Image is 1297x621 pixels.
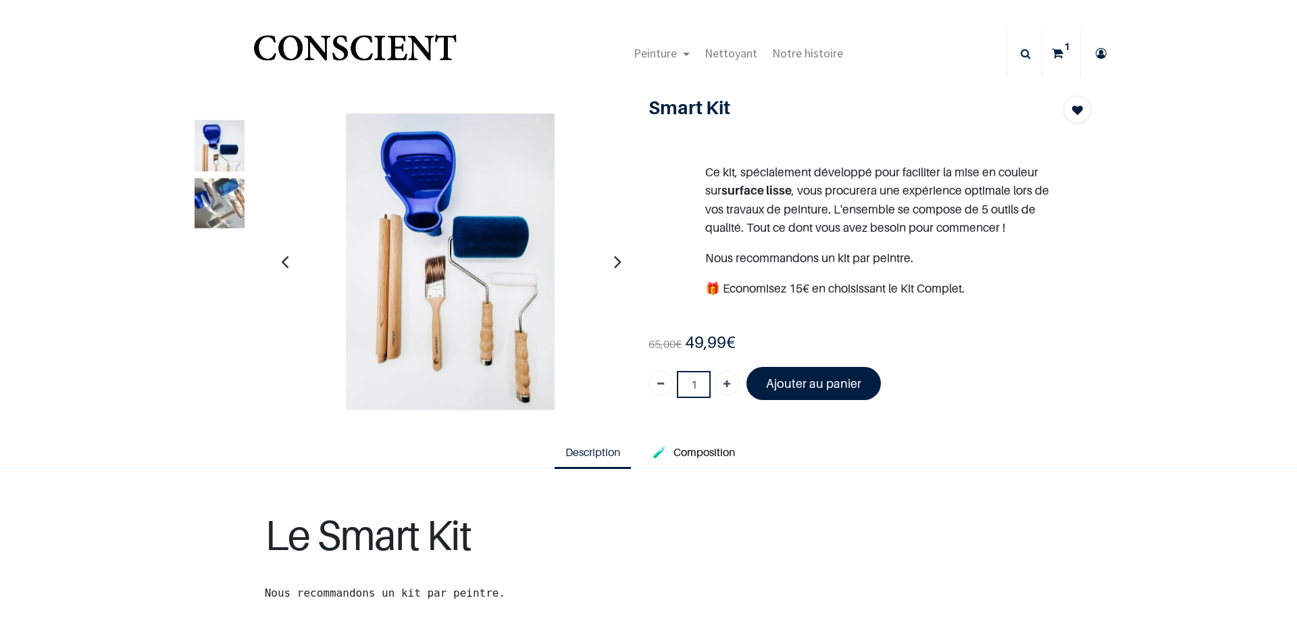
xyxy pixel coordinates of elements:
[648,337,676,351] span: 65,00
[648,337,682,351] span: €
[772,45,843,61] span: Notre histoire
[653,445,666,459] span: 🧪
[685,332,726,352] span: 49,99
[721,183,792,197] b: surface lisse
[265,510,471,560] font: Le Smart Kit
[705,251,913,265] span: Nous recommandons un kit par peintre.
[746,367,881,400] a: Ajouter au panier
[705,45,757,61] span: Nettoyant
[766,376,861,391] font: Ajouter au panier
[345,113,555,410] img: Product image
[634,45,677,61] span: Peinture
[648,96,1025,119] h1: Smart Kit
[715,371,739,395] a: Ajouter
[673,445,735,459] span: Composition
[251,27,459,80] a: Logo of Conscient
[251,27,459,80] img: Conscient
[1042,30,1080,77] a: 1
[565,445,620,459] span: Description
[705,165,1049,234] span: Ce kit, spécialement développé pour faciliter la mise en couleur sur , vous procurera une expérie...
[685,332,736,352] b: €
[626,30,697,77] a: Peinture
[195,120,245,191] img: Product image
[265,587,505,599] span: Nous recommandons un kit par peintre.
[1064,96,1091,123] button: Add to wishlist
[1061,40,1073,53] sup: 1
[1072,102,1083,118] span: Add to wishlist
[195,178,245,228] img: Product image
[648,371,673,395] a: Supprimer
[705,281,965,295] span: 🎁 Economisez 15€ en choisissant le Kit Complet.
